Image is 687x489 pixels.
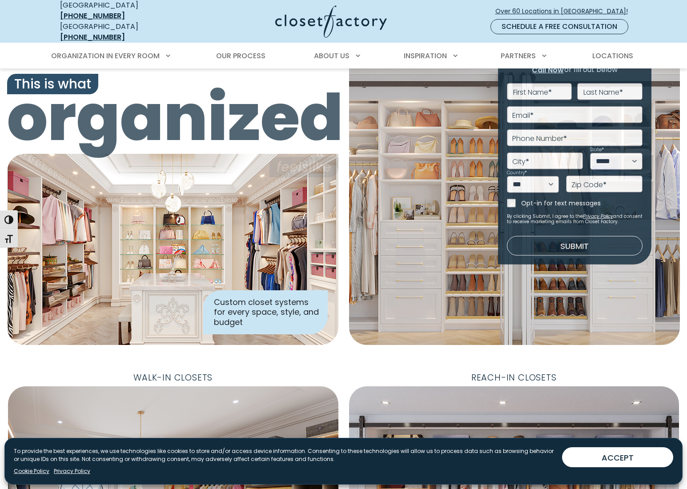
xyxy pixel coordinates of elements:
[203,290,328,334] div: Custom closet systems for every space, style, and budget
[7,154,338,345] img: Closet Factory designed closet
[60,32,125,42] a: [PHONE_NUMBER]
[126,370,220,386] span: Walk-In Closets
[51,51,160,61] span: Organization in Every Room
[277,157,309,176] i: feels
[404,51,447,61] span: Inspiration
[275,5,387,38] img: Closet Factory Logo
[216,51,265,61] span: Our Process
[464,370,564,386] span: Reach-In Closets
[269,157,338,177] span: like
[490,19,628,34] a: Schedule a Free Consultation
[501,51,536,61] span: Partners
[14,467,49,475] a: Cookie Policy
[314,51,350,61] span: About Us
[562,447,673,467] button: ACCEPT
[60,21,189,43] div: [GEOGRAPHIC_DATA]
[495,4,635,19] a: Over 60 Locations in [GEOGRAPHIC_DATA]!
[60,11,125,21] a: [PHONE_NUMBER]
[14,447,555,463] p: To provide the best experiences, we use technologies like cookies to store and/or access device i...
[495,7,635,16] span: Over 60 Locations in [GEOGRAPHIC_DATA]!
[592,51,633,61] span: Locations
[45,44,643,68] nav: Primary Menu
[54,467,90,475] a: Privacy Policy
[7,86,338,150] span: organized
